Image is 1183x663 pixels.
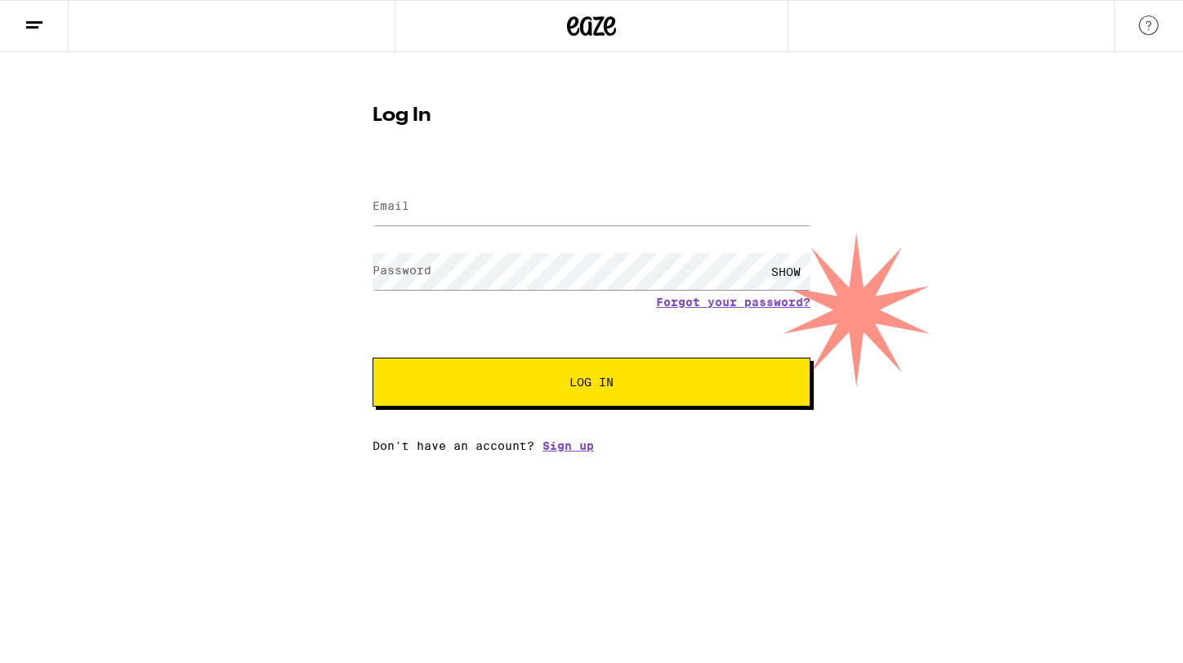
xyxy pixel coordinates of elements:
[373,264,431,277] label: Password
[373,439,810,452] div: Don't have an account?
[373,106,810,126] h1: Log In
[542,439,594,452] a: Sign up
[761,253,810,290] div: SHOW
[373,358,810,407] button: Log In
[569,376,614,388] span: Log In
[656,296,810,309] a: Forgot your password?
[373,199,409,212] label: Email
[373,189,810,225] input: Email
